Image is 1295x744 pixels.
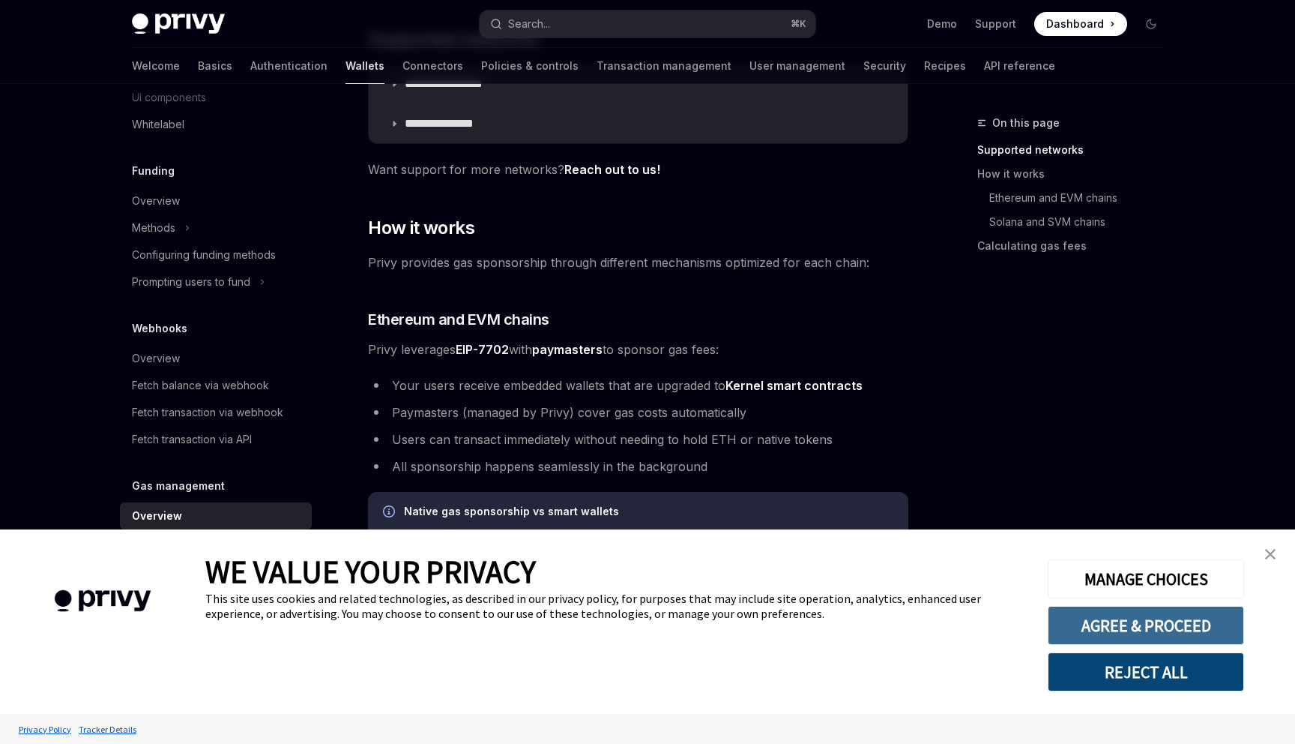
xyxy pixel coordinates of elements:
[977,210,1175,234] a: Solana and SVM chains
[368,402,908,423] li: Paymasters (managed by Privy) cover gas costs automatically
[1048,606,1244,645] button: AGREE & PROCEED
[132,246,276,264] div: Configuring funding methods
[368,309,549,330] span: Ethereum and EVM chains
[132,115,184,133] div: Whitelabel
[977,162,1175,186] a: How it works
[132,219,175,237] div: Methods
[120,111,312,138] a: Whitelabel
[402,48,463,84] a: Connectors
[1048,559,1244,598] button: MANAGE CHOICES
[120,214,312,241] button: Methods
[368,339,908,360] span: Privy leverages with to sponsor gas fees:
[120,241,312,268] a: Configuring funding methods
[368,252,908,273] span: Privy provides gas sponsorship through different mechanisms optimized for each chain:
[992,114,1060,132] span: On this page
[404,505,619,517] strong: Native gas sponsorship vs smart wallets
[977,186,1175,210] a: Ethereum and EVM chains
[22,568,183,634] img: company logo
[725,378,863,394] a: Kernel smart contracts
[1048,652,1244,691] button: REJECT ALL
[120,502,312,529] a: Overview
[564,162,660,178] a: Reach out to us!
[132,376,269,394] div: Fetch balance via webhook
[368,429,908,450] li: Users can transact immediately without needing to hold ETH or native tokens
[532,342,603,357] strong: paymasters
[368,456,908,477] li: All sponsorship happens seamlessly in the background
[15,716,75,742] a: Privacy Policy
[977,234,1175,258] a: Calculating gas fees
[977,138,1175,162] a: Supported networks
[132,48,180,84] a: Welcome
[1255,539,1285,569] a: close banner
[927,16,957,31] a: Demo
[480,10,815,37] button: Search...⌘K
[749,48,845,84] a: User management
[132,477,225,495] h5: Gas management
[132,162,175,180] h5: Funding
[132,319,187,337] h5: Webhooks
[250,48,327,84] a: Authentication
[1046,16,1104,31] span: Dashboard
[863,48,906,84] a: Security
[368,375,908,396] li: Your users receive embedded wallets that are upgraded to
[205,552,536,591] span: WE VALUE YOUR PRIVACY
[975,16,1016,31] a: Support
[198,48,232,84] a: Basics
[132,430,252,448] div: Fetch transaction via API
[597,48,731,84] a: Transaction management
[1139,12,1163,36] button: Toggle dark mode
[120,372,312,399] a: Fetch balance via webhook
[132,349,180,367] div: Overview
[508,15,550,33] div: Search...
[984,48,1055,84] a: API reference
[205,591,1025,621] div: This site uses cookies and related technologies, as described in our privacy policy, for purposes...
[456,342,509,358] a: EIP-7702
[132,507,182,525] div: Overview
[75,716,140,742] a: Tracker Details
[120,345,312,372] a: Overview
[383,505,398,520] svg: Info
[132,403,283,421] div: Fetch transaction via webhook
[120,268,312,295] button: Prompting users to fund
[132,13,225,34] img: dark logo
[132,192,180,210] div: Overview
[345,48,384,84] a: Wallets
[1265,549,1276,559] img: close banner
[132,273,250,291] div: Prompting users to fund
[1034,12,1127,36] a: Dashboard
[924,48,966,84] a: Recipes
[368,159,908,180] span: Want support for more networks?
[481,48,579,84] a: Policies & controls
[120,426,312,453] a: Fetch transaction via API
[120,399,312,426] a: Fetch transaction via webhook
[120,187,312,214] a: Overview
[368,216,474,240] span: How it works
[791,18,806,30] span: ⌘ K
